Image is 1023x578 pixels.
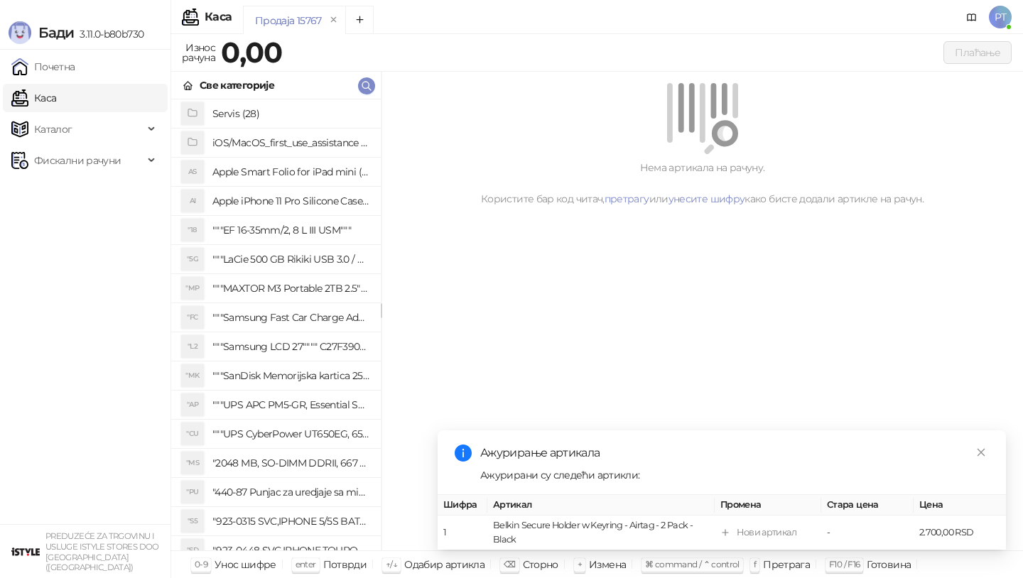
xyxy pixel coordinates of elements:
[943,41,1012,64] button: Плаћање
[386,559,397,569] span: ↑/↓
[200,77,274,93] div: Све категорије
[74,28,144,40] span: 3.11.0-b80b730
[181,510,204,533] div: "S5
[212,131,369,154] h4: iOS/MacOS_first_use_assistance (4)
[11,53,75,81] a: Почетна
[215,555,276,574] div: Унос шифре
[181,452,204,474] div: "MS
[212,248,369,271] h4: """LaCie 500 GB Rikiki USB 3.0 / Ultra Compact & Resistant aluminum / USB 3.0 / 2.5"""""""
[212,539,369,562] h4: "923-0448 SVC,IPHONE,TOURQUE DRIVER KIT .65KGF- CM Šrafciger "
[754,559,756,569] span: f
[181,481,204,503] div: "PU
[989,6,1012,28] span: PT
[480,467,989,483] div: Ажурирани су следећи артикли:
[914,516,1006,550] td: 2.700,00 RSD
[212,306,369,329] h4: """Samsung Fast Car Charge Adapter, brzi auto punja_, boja crna"""
[296,559,316,569] span: enter
[504,559,515,569] span: ⌫
[212,481,369,503] h4: "440-87 Punjac za uredjaje sa micro USB portom 4/1, Stand."
[212,160,369,183] h4: Apple Smart Folio for iPad mini (A17 Pro) - Sage
[973,445,989,460] a: Close
[212,422,369,445] h4: """UPS CyberPower UT650EG, 650VA/360W , line-int., s_uko, desktop"""
[737,525,796,540] div: Нови артикал
[829,559,860,569] span: F10 / F16
[181,335,204,358] div: "L2
[212,335,369,358] h4: """Samsung LCD 27"""" C27F390FHUXEN"""
[181,248,204,271] div: "5G
[487,516,715,550] td: Belkin Secure Holder w Keyring - Airtag - 2 Pack - Black
[715,495,821,516] th: Промена
[181,219,204,241] div: "18
[181,393,204,416] div: "AP
[205,11,232,23] div: Каса
[589,555,626,574] div: Измена
[181,364,204,387] div: "MK
[578,559,582,569] span: +
[976,447,986,457] span: close
[487,495,715,516] th: Артикал
[9,21,31,44] img: Logo
[399,160,1006,207] div: Нема артикала на рачуну. Користите бар код читач, или како бисте додали артикле на рачун.
[605,192,649,205] a: претрагу
[212,510,369,533] h4: "923-0315 SVC,IPHONE 5/5S BATTERY REMOVAL TRAY Držač za iPhone sa kojim se otvara display
[171,99,381,550] div: grid
[323,555,367,574] div: Потврди
[179,38,218,67] div: Износ рачуна
[821,495,914,516] th: Стара цена
[867,555,911,574] div: Готовина
[212,393,369,416] h4: """UPS APC PM5-GR, Essential Surge Arrest,5 utic_nica"""
[438,495,487,516] th: Шифра
[181,277,204,300] div: "MP
[195,559,207,569] span: 0-9
[212,364,369,387] h4: """SanDisk Memorijska kartica 256GB microSDXC sa SD adapterom SDSQXA1-256G-GN6MA - Extreme PLUS, ...
[645,559,740,569] span: ⌘ command / ⌃ control
[34,146,121,175] span: Фискални рачуни
[438,516,487,550] td: 1
[212,277,369,300] h4: """MAXTOR M3 Portable 2TB 2.5"""" crni eksterni hard disk HX-M201TCB/GM"""
[11,538,40,566] img: 64x64-companyLogo-77b92cf4-9946-4f36-9751-bf7bb5fd2c7d.png
[221,35,282,70] strong: 0,00
[325,14,343,26] button: remove
[181,539,204,562] div: "SD
[34,115,72,143] span: Каталог
[960,6,983,28] a: Документација
[821,516,914,550] td: -
[455,445,472,462] span: info-circle
[181,160,204,183] div: AS
[212,452,369,474] h4: "2048 MB, SO-DIMM DDRII, 667 MHz, Napajanje 1,8 0,1 V, Latencija CL5"
[914,495,1006,516] th: Цена
[480,445,989,462] div: Ажурирање артикала
[11,84,56,112] a: Каса
[345,6,374,34] button: Add tab
[523,555,558,574] div: Сторно
[38,24,74,41] span: Бади
[181,306,204,329] div: "FC
[212,219,369,241] h4: """EF 16-35mm/2, 8 L III USM"""
[181,422,204,445] div: "CU
[212,102,369,125] h4: Servis (28)
[669,192,745,205] a: унесите шифру
[181,190,204,212] div: AI
[45,531,159,572] small: PREDUZEĆE ZA TRGOVINU I USLUGE ISTYLE STORES DOO [GEOGRAPHIC_DATA] ([GEOGRAPHIC_DATA])
[404,555,485,574] div: Одабир артикла
[255,13,322,28] div: Продаја 15767
[212,190,369,212] h4: Apple iPhone 11 Pro Silicone Case - Black
[763,555,810,574] div: Претрага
